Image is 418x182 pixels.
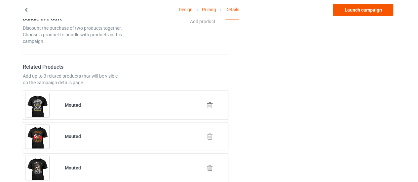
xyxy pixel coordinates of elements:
[23,73,123,86] div: Add up to 3 related products that will be visible on the campaign details page
[23,25,123,45] div: Discount the purchase of two products together. Choose a product to bundle with products in this ...
[23,64,123,71] h4: Related Products
[65,134,81,139] b: Mouted
[225,0,239,19] div: Details
[333,4,393,16] a: Launch campaign
[179,0,193,19] a: Design
[202,0,216,19] a: Pricing
[65,102,81,108] b: Mouted
[65,165,81,170] b: Mouted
